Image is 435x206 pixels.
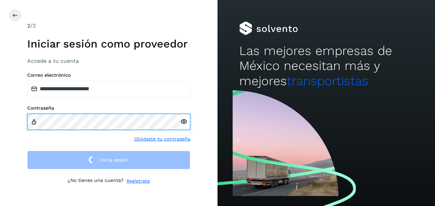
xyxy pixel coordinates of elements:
label: Contraseña [27,105,190,111]
span: transportistas [287,74,368,88]
h1: Iniciar sesión como proveedor [27,37,190,50]
a: Regístrate [126,177,150,185]
button: Inicia sesión [27,151,190,169]
span: Inicia sesión [100,157,129,162]
h2: Las mejores empresas de México necesitan más y mejores [239,43,413,89]
a: Olvidaste tu contraseña [134,135,190,143]
span: 2 [27,22,30,29]
div: /2 [27,22,190,30]
label: Correo electrónico [27,72,190,78]
h3: Accede a tu cuenta [27,58,190,64]
p: ¿No tienes una cuenta? [68,177,124,185]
